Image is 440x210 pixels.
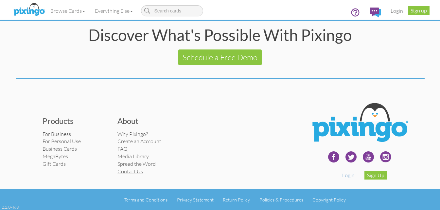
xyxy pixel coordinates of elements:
[177,197,214,202] a: Privacy Statement
[43,161,66,167] a: Gift Cards
[117,138,161,144] a: Create an Acccount
[360,149,377,165] img: youtube-240.png
[43,117,108,125] h3: Products
[378,149,394,165] img: instagram.svg
[43,145,77,152] a: Business Cards
[43,138,81,144] a: For Personal Use
[343,149,359,165] img: twitter-240.png
[117,131,148,137] a: Why Pixingo?
[342,172,355,179] a: Login
[223,197,250,202] a: Return Policy
[124,197,167,202] a: Terms and Conditions
[259,197,303,202] a: Policies & Procedures
[117,161,156,167] a: Spread the Word
[12,2,46,18] img: pixingo logo
[117,145,128,152] a: FAQ
[141,5,203,16] input: Search cards
[370,8,381,17] img: comments.svg
[386,3,408,19] a: Login
[440,210,440,210] iframe: Chat
[408,6,430,15] a: Sign up
[364,171,387,180] a: Sign Up
[117,117,183,125] h3: About
[16,27,425,43] div: Discover What's Possible With Pixingo
[45,3,90,19] a: Browse Cards
[307,99,413,149] img: Pixingo Logo
[326,149,342,165] img: facebook-240.png
[43,131,71,137] a: For Business
[178,49,262,65] a: Schedule a Free Demo
[117,168,143,175] a: Contact Us
[90,3,138,19] a: Everything Else
[43,153,68,160] a: MegaBytes
[117,153,149,160] a: Media Library
[2,204,19,210] div: 2.2.0-463
[312,197,346,202] a: Copyright Policy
